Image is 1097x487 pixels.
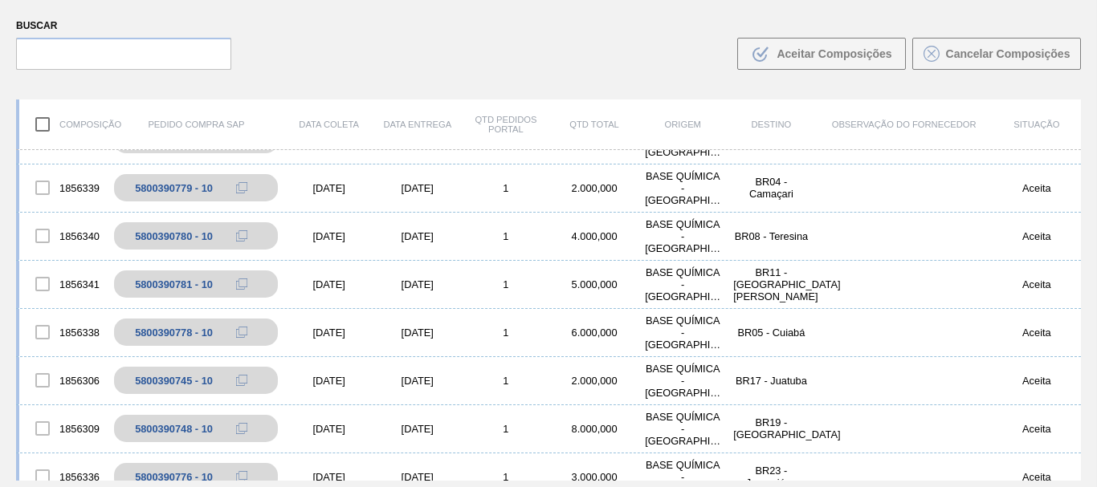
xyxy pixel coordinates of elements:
div: 5800390779 - 10 [135,182,213,194]
div: 1856339 [19,171,108,205]
div: Copiar [226,467,258,486]
div: BASE QUÍMICA - RIBEIRÃO PRETO (SP) [638,411,727,447]
div: 5800390781 - 10 [135,278,213,290]
label: Buscar [16,14,231,38]
div: Aceita [993,230,1081,242]
div: Origem [638,120,727,129]
div: 1856309 [19,412,108,445]
div: [DATE] [373,182,462,194]
div: 5800390745 - 10 [135,375,213,387]
div: Copiar [226,274,258,294]
div: [DATE] [285,423,373,435]
div: [DATE] [373,278,462,290]
div: Observação do Fornecedor [815,120,992,129]
div: 1856338 [19,315,108,349]
div: Situação [993,120,1081,129]
div: Destino [727,120,815,129]
div: 1856340 [19,219,108,253]
div: Aceita [993,278,1081,290]
div: [DATE] [373,423,462,435]
div: 6.000,000 [550,327,638,339]
div: Copiar [226,371,258,390]
div: Aceita [993,471,1081,483]
div: 4.000,000 [550,230,638,242]
div: [DATE] [373,327,462,339]
div: BASE QUÍMICA - RIBEIRÃO PRETO (SP) [638,218,727,254]
div: BR08 - Teresina [727,230,815,242]
div: Qtd Total [550,120,638,129]
div: 1856341 [19,267,108,301]
span: Aceitar Composições [777,47,891,60]
div: Data coleta [285,120,373,129]
div: 5.000,000 [550,278,638,290]
div: 2.000,000 [550,375,638,387]
div: [DATE] [285,375,373,387]
div: [DATE] [285,327,373,339]
div: 3.000,000 [550,471,638,483]
div: BR11 - São Luís [727,266,815,302]
button: Aceitar Composições [737,38,906,70]
span: Cancelar Composições [946,47,1070,60]
div: 5800390780 - 10 [135,230,213,242]
div: BASE QUÍMICA - RIBEIRÃO PRETO (SP) [638,266,727,302]
div: 2.000,000 [550,182,638,194]
div: 1 [462,423,550,435]
div: [DATE] [373,471,462,483]
div: Copiar [226,323,258,342]
div: BR04 - Camaçari [727,176,815,200]
div: 1 [462,230,550,242]
div: [DATE] [285,182,373,194]
div: 1 [462,471,550,483]
div: Pedido Compra SAP [108,120,284,129]
div: 1 [462,375,550,387]
div: Composição [19,108,108,141]
div: BASE QUÍMICA - RIBEIRÃO PRETO (SP) [638,315,727,351]
div: Aceita [993,182,1081,194]
div: Copiar [226,178,258,197]
button: Cancelar Composições [912,38,1081,70]
div: 1 [462,182,550,194]
div: 5800390748 - 10 [135,423,213,435]
div: Aceita [993,423,1081,435]
div: Aceita [993,327,1081,339]
div: 1 [462,278,550,290]
div: [DATE] [373,375,462,387]
div: 1856306 [19,363,108,397]
div: Data Entrega [373,120,462,129]
div: 5800390778 - 10 [135,327,213,339]
div: [DATE] [285,230,373,242]
div: 5800390776 - 10 [135,471,213,483]
div: Copiar [226,419,258,438]
div: BR17 - Juatuba [727,375,815,387]
div: Copiar [226,226,258,246]
div: BR05 - Cuiabá [727,327,815,339]
div: 8.000,000 [550,423,638,435]
div: Qtd Pedidos Portal [462,115,550,134]
div: [DATE] [373,230,462,242]
div: Aceita [993,375,1081,387]
div: BASE QUÍMICA - RIBEIRÃO PRETO (SP) [638,170,727,206]
div: [DATE] [285,471,373,483]
div: BR19 - Nova Rio [727,416,815,440]
div: [DATE] [285,278,373,290]
div: BASE QUÍMICA - RIBEIRÃO PRETO (SP) [638,363,727,399]
div: 1 [462,327,550,339]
